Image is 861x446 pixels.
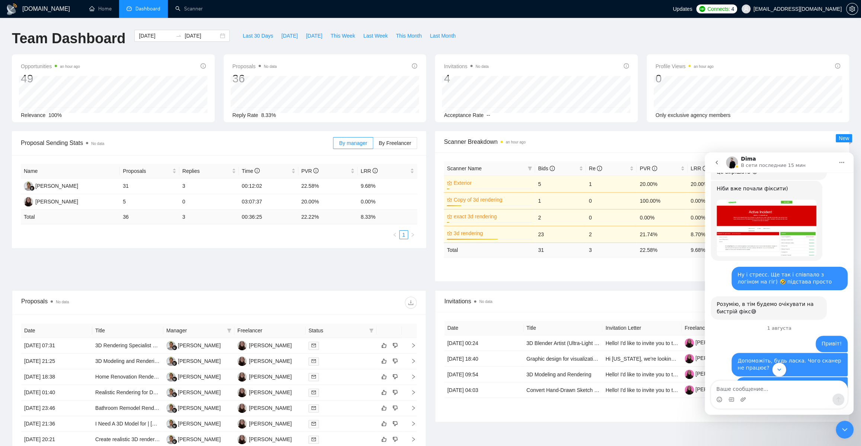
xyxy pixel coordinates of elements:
[391,435,400,444] button: dislike
[656,62,714,71] span: Profile Views
[166,372,176,382] img: HM
[27,114,143,138] div: Ну і стресс. Ще так і співпало з логіном на гіг) 🤣 підстава просто
[743,6,749,12] span: user
[178,420,221,428] div: [PERSON_NAME]
[380,357,388,366] button: like
[846,3,858,15] button: setting
[390,230,399,239] li: Previous Page
[92,323,163,338] th: Title
[586,192,637,209] td: 0
[6,200,143,225] div: alaskacgiagency@gmail.com говорит…
[185,32,218,40] input: End date
[399,230,408,239] li: 1
[21,323,92,338] th: Date
[301,168,319,174] span: PVR
[12,33,112,47] div: Ніби вже почали фіксити) ​
[249,388,292,396] div: [PERSON_NAME]
[454,212,531,221] a: exact 3d rendering
[249,435,292,443] div: [PERSON_NAME]
[24,197,33,206] img: MY
[120,164,179,178] th: Proposals
[120,194,179,210] td: 5
[311,406,316,410] span: mail
[166,341,176,350] img: HM
[67,210,81,224] button: Scroll to bottom
[444,137,840,146] span: Scanner Breakdown
[298,194,358,210] td: 20.00%
[237,373,292,379] a: MY[PERSON_NAME]
[368,325,375,336] span: filter
[391,419,400,428] button: dislike
[172,408,177,413] img: gigradar-bm.png
[6,173,143,183] div: 1 августа
[405,300,416,306] span: download
[707,5,730,13] span: Connects:
[393,389,398,395] span: dislike
[396,32,422,40] span: This Month
[237,389,292,395] a: MY[PERSON_NAME]
[166,326,224,335] span: Manager
[846,6,858,12] a: setting
[237,357,247,366] img: MY
[24,198,78,204] a: MY[PERSON_NAME]
[6,183,143,200] div: alaskacgiagency@gmail.com говорит…
[12,244,17,250] button: Средство выбора эмодзи
[6,228,143,241] textarea: Ваше сообщение...
[381,389,387,395] span: like
[239,178,298,194] td: 00:12:02
[237,341,247,350] img: MY
[685,371,738,377] a: [PERSON_NAME]
[444,297,840,306] span: Invitations
[176,33,182,39] span: swap-right
[656,112,731,118] span: Only exclusive agency members
[91,142,104,146] span: No data
[120,210,179,224] td: 36
[538,165,555,171] span: Bids
[731,5,734,13] span: 4
[637,243,688,257] td: 22.58 %
[624,63,629,69] span: info-circle
[408,230,417,239] li: Next Page
[656,72,714,86] div: 0
[308,326,366,335] span: Status
[836,421,854,439] iframe: Intercom live chat
[487,112,490,118] span: --
[178,388,221,396] div: [PERSON_NAME]
[21,338,92,354] td: [DATE] 07:31
[381,421,387,427] span: like
[369,328,374,333] span: filter
[391,404,400,412] button: dislike
[306,32,322,40] span: [DATE]
[535,175,586,192] td: 5
[163,323,234,338] th: Manager
[835,63,840,69] span: info-circle
[48,112,62,118] span: 100%
[239,210,298,224] td: 00:36:25
[326,30,359,42] button: This Week
[444,321,524,335] th: Date
[35,182,78,190] div: [PERSON_NAME]
[175,6,203,12] a: searchScanner
[36,4,51,9] h1: Dima
[166,419,176,428] img: HM
[237,419,247,428] img: MY
[95,358,218,364] a: 3D Modeling and Rendering for Beach Resort Project
[535,243,586,257] td: 31
[172,345,177,350] img: gigradar-bm.png
[311,421,316,426] span: mail
[652,166,657,171] span: info-circle
[12,148,116,163] div: Розумію, в тім будемо очікувати на бистрій фікс😅
[233,62,277,71] span: Proposals
[21,138,333,148] span: Proposal Sending Stats
[281,32,298,40] span: [DATE]
[506,140,525,144] time: an hour ago
[528,166,532,171] span: filter
[393,421,398,427] span: dislike
[685,355,738,361] a: [PERSON_NAME]
[237,405,292,411] a: MY[PERSON_NAME]
[128,241,140,253] button: Отправить сообщение…
[249,404,292,412] div: [PERSON_NAME]
[261,112,276,118] span: 8.33%
[379,140,411,146] span: By Freelancer
[178,357,221,365] div: [PERSON_NAME]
